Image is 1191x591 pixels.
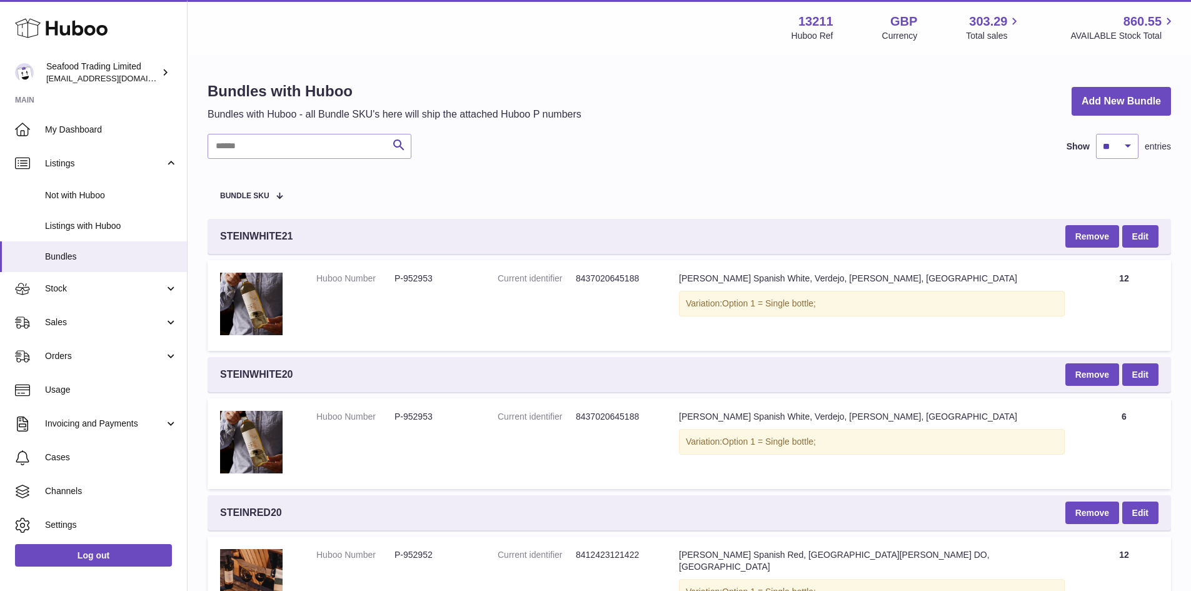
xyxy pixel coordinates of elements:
[45,519,178,531] span: Settings
[722,437,816,447] span: Option 1 = Single bottle;
[45,384,178,396] span: Usage
[45,485,178,497] span: Channels
[220,230,293,243] span: STEINWHITE21
[208,81,581,101] h1: Bundles with Huboo
[576,549,654,561] dd: 8412423121422
[1065,363,1119,386] button: Remove
[1122,225,1158,248] a: Edit
[45,220,178,232] span: Listings with Huboo
[316,549,394,561] dt: Huboo Number
[46,61,159,84] div: Seafood Trading Limited
[679,273,1065,285] div: [PERSON_NAME] Spanish White, Verdejo, [PERSON_NAME], [GEOGRAPHIC_DATA]
[576,411,654,423] dd: 8437020645188
[679,549,1065,573] div: [PERSON_NAME] Spanish Red, [GEOGRAPHIC_DATA][PERSON_NAME] DO, [GEOGRAPHIC_DATA]
[45,350,164,362] span: Orders
[966,13,1022,42] a: 303.29 Total sales
[220,411,283,473] img: Rick Stein's Spanish White, Verdejo, D.O Rueda, Spain
[791,30,833,42] div: Huboo Ref
[966,30,1022,42] span: Total sales
[45,418,164,430] span: Invoicing and Payments
[220,273,283,335] img: Rick Stein's Spanish White, Verdejo, D.O Rueda, Spain
[15,544,172,567] a: Log out
[45,283,164,295] span: Stock
[45,251,178,263] span: Bundles
[1070,30,1176,42] span: AVAILABLE Stock Total
[1077,398,1171,489] td: 6
[498,411,576,423] dt: Current identifier
[890,13,917,30] strong: GBP
[316,273,394,285] dt: Huboo Number
[1065,225,1119,248] button: Remove
[1077,260,1171,351] td: 12
[45,316,164,328] span: Sales
[45,158,164,169] span: Listings
[1145,141,1171,153] span: entries
[798,13,833,30] strong: 13211
[1072,87,1171,116] a: Add New Bundle
[1123,13,1162,30] span: 860.55
[220,506,282,520] span: STEINRED20
[1065,502,1119,524] button: Remove
[679,429,1065,455] div: Variation:
[722,298,816,308] span: Option 1 = Single bottle;
[208,108,581,121] p: Bundles with Huboo - all Bundle SKU's here will ship the attached Huboo P numbers
[1067,141,1090,153] label: Show
[45,189,178,201] span: Not with Huboo
[679,291,1065,316] div: Variation:
[882,30,918,42] div: Currency
[394,273,473,285] dd: P-952953
[394,411,473,423] dd: P-952953
[679,411,1065,423] div: [PERSON_NAME] Spanish White, Verdejo, [PERSON_NAME], [GEOGRAPHIC_DATA]
[394,549,473,561] dd: P-952952
[45,124,178,136] span: My Dashboard
[576,273,654,285] dd: 8437020645188
[1122,502,1158,524] a: Edit
[45,452,178,463] span: Cases
[498,273,576,285] dt: Current identifier
[220,192,269,200] span: Bundle SKU
[316,411,394,423] dt: Huboo Number
[969,13,1007,30] span: 303.29
[1122,363,1158,386] a: Edit
[1070,13,1176,42] a: 860.55 AVAILABLE Stock Total
[498,549,576,561] dt: Current identifier
[15,63,34,82] img: online@rickstein.com
[220,368,293,381] span: STEINWHITE20
[46,73,184,83] span: [EMAIL_ADDRESS][DOMAIN_NAME]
